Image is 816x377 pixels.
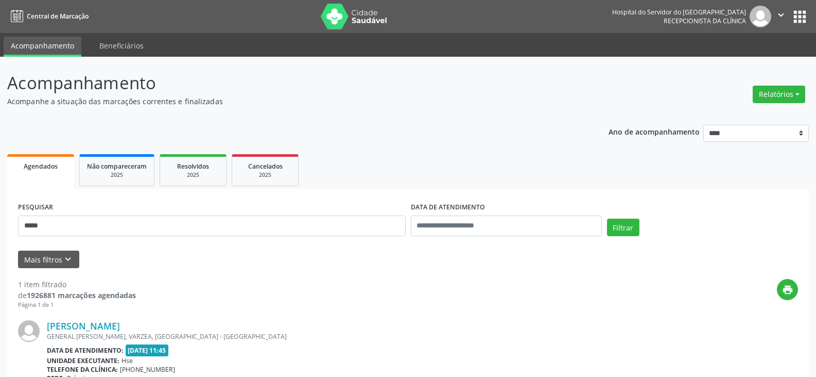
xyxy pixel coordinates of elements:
[87,162,147,171] span: Não compareceram
[47,365,118,374] b: Telefone da clínica:
[177,162,209,171] span: Resolvidos
[612,8,746,17] div: Hospital do Servidor do [GEOGRAPHIC_DATA]
[27,12,89,21] span: Central de Marcação
[248,162,283,171] span: Cancelados
[18,251,79,269] button: Mais filtroskeyboard_arrow_down
[753,86,805,103] button: Relatórios
[609,125,700,138] p: Ano de acompanhamento
[18,320,40,342] img: img
[777,279,798,300] button: print
[664,17,746,25] span: Recepcionista da clínica
[771,6,791,27] button: 
[92,37,151,55] a: Beneficiários
[18,301,136,309] div: Página 1 de 1
[18,200,53,216] label: PESQUISAR
[775,9,787,21] i: 
[18,279,136,290] div: 1 item filtrado
[4,37,81,57] a: Acompanhamento
[87,171,147,179] div: 2025
[750,6,771,27] img: img
[18,290,136,301] div: de
[791,8,809,26] button: apps
[7,70,568,96] p: Acompanhamento
[167,171,219,179] div: 2025
[239,171,291,179] div: 2025
[121,356,133,365] span: Hse
[126,345,169,356] span: [DATE] 11:45
[47,356,119,365] b: Unidade executante:
[411,200,485,216] label: DATA DE ATENDIMENTO
[7,96,568,107] p: Acompanhe a situação das marcações correntes e finalizadas
[7,8,89,25] a: Central de Marcação
[47,320,120,332] a: [PERSON_NAME]
[120,365,175,374] span: [PHONE_NUMBER]
[24,162,58,171] span: Agendados
[47,346,124,355] b: Data de atendimento:
[27,290,136,300] strong: 1926881 marcações agendadas
[62,254,74,265] i: keyboard_arrow_down
[782,284,793,296] i: print
[47,332,644,341] div: GENERAL [PERSON_NAME], VARZEA, [GEOGRAPHIC_DATA] - [GEOGRAPHIC_DATA]
[607,219,639,236] button: Filtrar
